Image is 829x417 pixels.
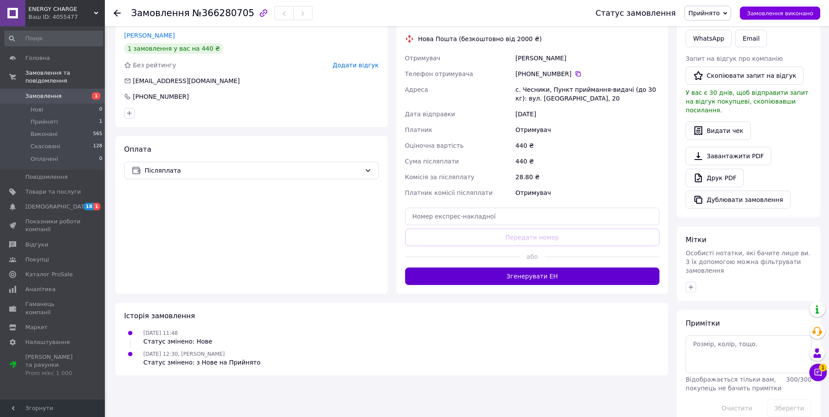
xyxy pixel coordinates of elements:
[25,92,62,100] span: Замовлення
[747,10,813,17] span: Замовлення виконано
[405,158,459,165] span: Сума післяплати
[25,353,81,377] span: [PERSON_NAME] та рахунки
[25,323,48,331] span: Маркет
[686,122,751,140] button: Видати чек
[99,155,102,163] span: 0
[145,166,361,175] span: Післяплата
[124,312,195,320] span: Історія замовлення
[686,250,810,274] span: Особисті нотатки, які бачите лише ви. З їх допомогою можна фільтрувати замовлення
[514,185,661,201] div: Отримувач
[786,376,812,383] span: 300 / 300
[405,208,660,225] input: Номер експрес-накладної
[686,376,781,392] span: Відображається тільки вам, покупець не бачить примітки
[735,30,767,47] button: Email
[405,142,464,149] span: Оціночна вартість
[25,369,81,377] div: Prom мікс 1 000
[514,122,661,138] div: Отримувач
[133,77,240,84] span: [EMAIL_ADDRESS][DOMAIN_NAME]
[133,62,176,69] span: Без рейтингу
[25,218,81,233] span: Показники роботи компанії
[686,319,720,327] span: Примітки
[809,364,827,381] button: Чат з покупцем1
[686,147,771,165] a: Завантажити PDF
[405,55,441,62] span: Отримувач
[333,62,378,69] span: Додати відгук
[405,189,493,196] span: Платник комісії післяплати
[4,31,103,46] input: Пошук
[31,118,58,126] span: Прийняті
[31,142,60,150] span: Скасовані
[514,169,661,185] div: 28.80 ₴
[83,203,94,210] span: 18
[514,138,661,153] div: 440 ₴
[25,338,70,346] span: Налаштування
[132,92,190,101] div: [PHONE_NUMBER]
[143,337,212,346] div: Статус змінено: Нове
[124,145,151,153] span: Оплата
[31,130,58,138] span: Виконані
[99,118,102,126] span: 1
[686,236,707,244] span: Мітки
[114,9,121,17] div: Повернутися назад
[25,256,49,264] span: Покупці
[143,330,178,336] span: [DATE] 11:48
[25,69,105,85] span: Замовлення та повідомлення
[143,358,260,367] div: Статус змінено: з Нове на Прийнято
[25,203,90,211] span: [DEMOGRAPHIC_DATA]
[94,203,101,210] span: 1
[686,66,804,85] button: Скопіювати запит на відгук
[92,92,101,100] span: 1
[405,268,660,285] button: Згенерувати ЕН
[686,89,808,114] span: У вас є 30 днів, щоб відправити запит на відгук покупцеві, скопіювавши посилання.
[143,351,225,357] span: [DATE] 12:30, [PERSON_NAME]
[25,271,73,278] span: Каталог ProSale
[25,54,50,62] span: Головна
[28,13,105,21] div: Ваш ID: 4055477
[124,32,175,39] a: [PERSON_NAME]
[520,252,545,261] span: або
[192,8,254,18] span: №366280705
[25,188,81,196] span: Товари та послуги
[516,69,659,78] div: [PHONE_NUMBER]
[99,106,102,114] span: 0
[514,153,661,169] div: 440 ₴
[93,130,102,138] span: 565
[514,82,661,106] div: с. Чесники, Пункт приймання-видачі (до 30 кг): вул. [GEOGRAPHIC_DATA], 20
[25,241,48,249] span: Відгуки
[131,8,190,18] span: Замовлення
[514,106,661,122] div: [DATE]
[819,364,827,372] span: 1
[31,106,43,114] span: Нові
[514,50,661,66] div: [PERSON_NAME]
[686,169,744,187] a: Друк PDF
[740,7,820,20] button: Замовлення виконано
[686,30,732,47] a: WhatsApp
[686,55,783,62] span: Запит на відгук про компанію
[25,300,81,316] span: Гаманець компанії
[28,5,94,13] span: ENERGY CHARGE
[405,111,455,118] span: Дата відправки
[686,191,791,209] button: Дублювати замовлення
[25,285,55,293] span: Аналітика
[93,142,102,150] span: 128
[405,86,428,93] span: Адреса
[596,9,676,17] div: Статус замовлення
[124,43,223,54] div: 1 замовлення у вас на 440 ₴
[688,10,720,17] span: Прийнято
[405,70,473,77] span: Телефон отримувача
[25,173,68,181] span: Повідомлення
[405,174,475,181] span: Комісія за післяплату
[405,126,433,133] span: Платник
[416,35,544,43] div: Нова Пошта (безкоштовно від 2000 ₴)
[31,155,58,163] span: Оплачені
